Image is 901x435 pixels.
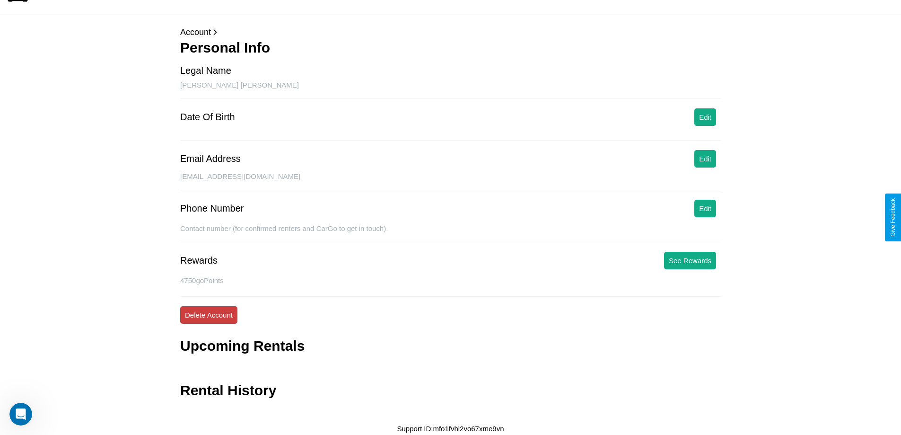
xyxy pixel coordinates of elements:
[180,112,235,123] div: Date Of Birth
[180,65,231,76] div: Legal Name
[180,25,721,40] p: Account
[694,200,716,217] button: Edit
[180,255,218,266] div: Rewards
[180,172,721,190] div: [EMAIL_ADDRESS][DOMAIN_NAME]
[694,150,716,168] button: Edit
[664,252,716,269] button: See Rewards
[397,422,504,435] p: Support ID: mfo1fvhl2vo67xme9vn
[180,306,237,324] button: Delete Account
[694,108,716,126] button: Edit
[180,382,276,399] h3: Rental History
[9,403,32,426] iframe: Intercom live chat
[180,338,305,354] h3: Upcoming Rentals
[180,40,721,56] h3: Personal Info
[180,274,721,287] p: 4750 goPoints
[180,81,721,99] div: [PERSON_NAME] [PERSON_NAME]
[180,203,244,214] div: Phone Number
[180,224,721,242] div: Contact number (for confirmed renters and CarGo to get in touch).
[180,153,241,164] div: Email Address
[890,198,896,237] div: Give Feedback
